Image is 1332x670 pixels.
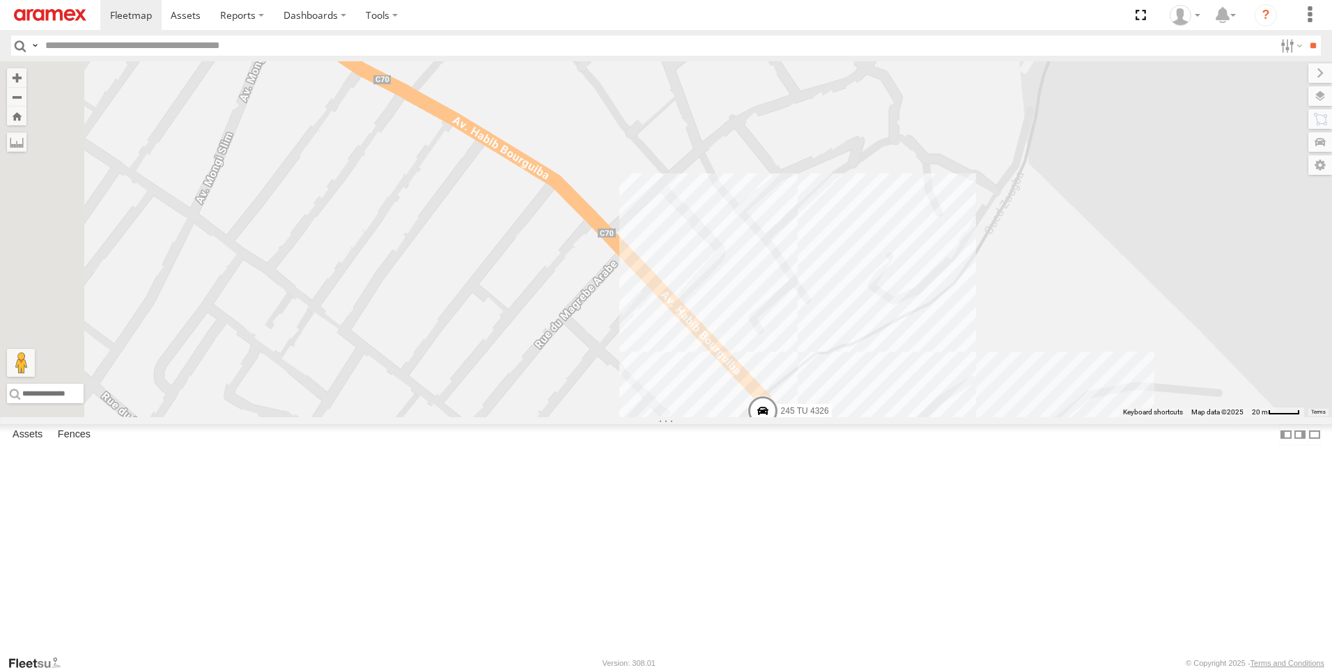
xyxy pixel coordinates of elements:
[6,425,49,444] label: Assets
[1275,36,1305,56] label: Search Filter Options
[1279,424,1293,444] label: Dock Summary Table to the Left
[1123,407,1183,417] button: Keyboard shortcuts
[1165,5,1205,26] div: MohamedHaythem Bouchagfa
[7,68,26,87] button: Zoom in
[1293,424,1307,444] label: Dock Summary Table to the Right
[1311,410,1326,415] a: Terms (opens in new tab)
[1308,155,1332,175] label: Map Settings
[1186,659,1324,667] div: © Copyright 2025 -
[1252,408,1268,416] span: 20 m
[1308,424,1322,444] label: Hide Summary Table
[7,349,35,377] button: Drag Pegman onto the map to open Street View
[8,656,72,670] a: Visit our Website
[1248,407,1304,417] button: Map Scale: 20 m per 42 pixels
[51,425,98,444] label: Fences
[603,659,656,667] div: Version: 308.01
[781,405,829,415] span: 245 TU 4326
[1191,408,1244,416] span: Map data ©2025
[7,107,26,125] button: Zoom Home
[7,87,26,107] button: Zoom out
[1250,659,1324,667] a: Terms and Conditions
[29,36,40,56] label: Search Query
[7,132,26,152] label: Measure
[1255,4,1277,26] i: ?
[14,9,86,21] img: aramex-logo.svg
